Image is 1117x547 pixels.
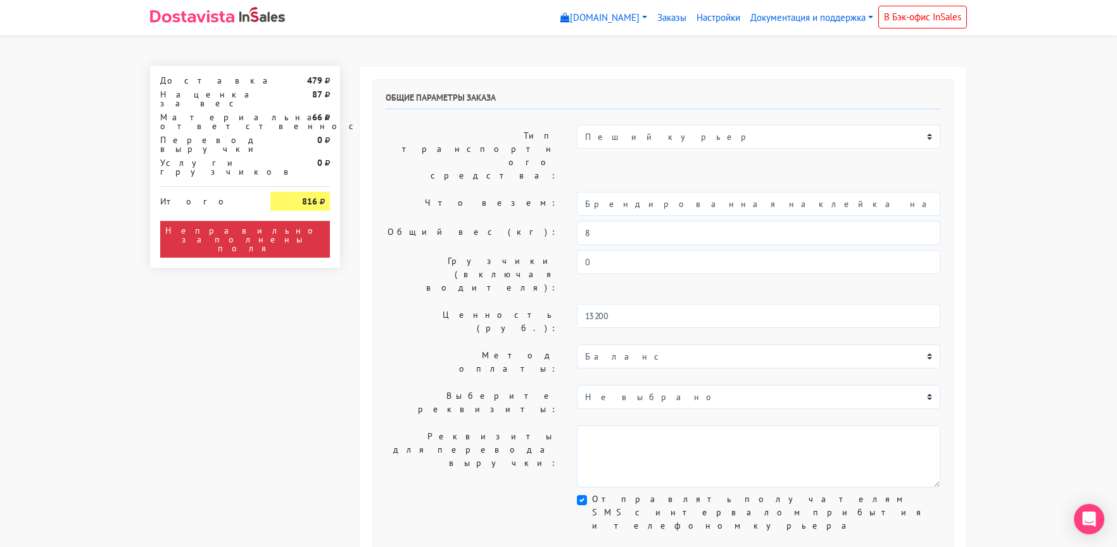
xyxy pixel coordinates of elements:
label: Ценность (руб.): [376,304,567,339]
a: В Бэк-офис InSales [878,6,967,28]
div: Доставка [151,76,261,85]
strong: 0 [317,134,322,146]
a: Настройки [691,6,745,30]
label: Отправлять получателям SMS с интервалом прибытия и телефоном курьера [592,493,940,532]
h6: Общие параметры заказа [386,92,940,110]
label: Реквизиты для перевода выручки: [376,425,567,487]
div: Итого [160,192,251,206]
strong: 479 [307,75,322,86]
a: Заказы [652,6,691,30]
a: Документация и поддержка [745,6,878,30]
label: Общий вес (кг): [376,221,567,245]
img: InSales [239,7,285,22]
label: Метод оплаты: [376,344,567,380]
div: Перевод выручки [151,135,261,153]
a: [DOMAIN_NAME] [555,6,652,30]
div: Open Intercom Messenger [1074,504,1104,534]
label: Тип транспортного средства: [376,125,567,187]
div: Неправильно заполнены поля [160,221,330,258]
div: Наценка за вес [151,90,261,108]
img: Dostavista - срочная курьерская служба доставки [150,10,234,23]
strong: 816 [302,196,317,207]
label: Выберите реквизиты: [376,385,567,420]
label: Грузчики (включая водителя): [376,250,567,299]
strong: 0 [317,157,322,168]
label: Что везем: [376,192,567,216]
strong: 66 [312,111,322,123]
div: Материальная ответственность [151,113,261,130]
div: Услуги грузчиков [151,158,261,176]
strong: 87 [312,89,322,100]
